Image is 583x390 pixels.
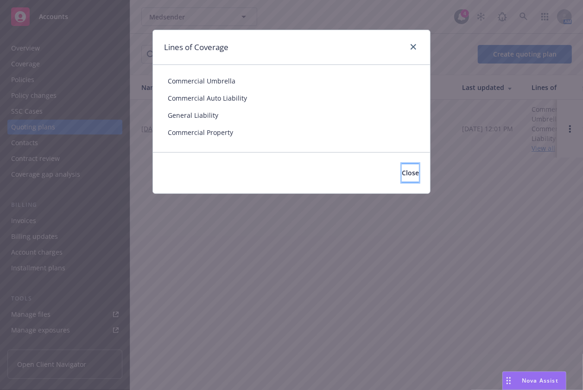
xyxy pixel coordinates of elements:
[164,41,228,53] h1: Lines of Coverage
[402,164,419,182] button: Close
[502,371,566,390] button: Nova Assist
[503,372,514,390] div: Drag to move
[168,128,415,137] span: Commercial Property
[408,41,419,52] a: close
[168,110,415,120] span: General Liability
[522,377,558,384] span: Nova Assist
[168,93,415,103] span: Commercial Auto Liability
[402,168,419,177] span: Close
[168,76,415,86] span: Commercial Umbrella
